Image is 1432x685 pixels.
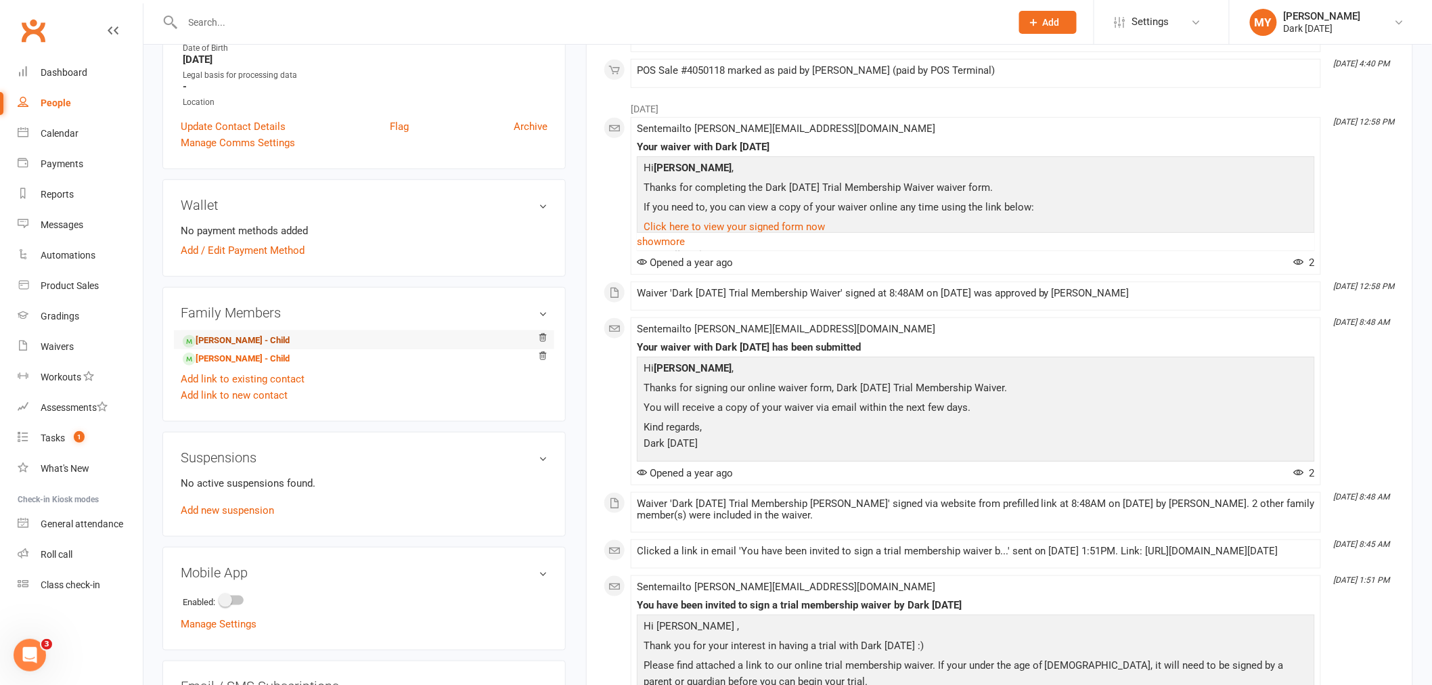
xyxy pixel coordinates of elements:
li: No payment methods added [181,223,547,239]
span: 3 [41,639,52,650]
span: Add [1043,17,1060,28]
button: Add [1019,11,1077,34]
strong: [PERSON_NAME] [654,362,732,374]
div: Location [183,96,547,109]
div: Class check-in [41,579,100,590]
div: Tasks [41,433,65,443]
a: Click here to view your signed form now [644,221,825,233]
h3: Mobile App [181,565,547,580]
span: Sent email to [PERSON_NAME][EMAIL_ADDRESS][DOMAIN_NAME] [637,581,935,593]
p: Hi [PERSON_NAME] , [640,618,1312,638]
a: Automations [18,240,143,271]
i: [DATE] 1:51 PM [1334,575,1390,585]
p: Thanks for completing the Dark [DATE] Trial Membership Waiver waiver form. [640,179,1312,199]
strong: - [183,81,547,93]
div: Date of Birth [183,42,547,55]
a: People [18,88,143,118]
span: 2 [1294,467,1315,479]
div: Workouts [41,372,81,382]
a: Gradings [18,301,143,332]
div: Your waiver with Dark [DATE] [637,141,1315,153]
a: [PERSON_NAME] - Child [183,334,290,348]
a: Payments [18,149,143,179]
a: Archive [514,118,547,135]
div: Product Sales [41,280,99,291]
span: 1 [74,431,85,443]
div: Reports [41,189,74,200]
p: You will receive a copy of your waiver via email within the next few days. [640,399,1312,419]
p: No active suspensions found. [181,475,547,491]
div: MY [1250,9,1277,36]
li: Enabled: [181,590,547,611]
li: [DATE] [604,95,1395,116]
div: Waivers [41,341,74,352]
a: Waivers [18,332,143,362]
span: Opened a year ago [637,257,733,269]
div: General attendance [41,518,123,529]
a: Assessments [18,393,143,423]
a: General attendance kiosk mode [18,509,143,539]
input: Search... [179,13,1002,32]
div: Clicked a link in email 'You have been invited to sign a trial membership waiver b...' sent on [D... [637,546,1315,557]
a: Tasks 1 [18,423,143,454]
h3: Family Members [181,305,547,320]
div: POS Sale #4050118 marked as paid by [PERSON_NAME] (paid by POS Terminal) [637,65,1315,76]
span: Sent email to [PERSON_NAME][EMAIL_ADDRESS][DOMAIN_NAME] [637,323,935,335]
i: [DATE] 8:48 AM [1334,492,1390,502]
a: Clubworx [16,14,50,47]
a: Messages [18,210,143,240]
p: Thank you for your interest in having a trial with Dark [DATE] :) [640,638,1312,657]
a: Workouts [18,362,143,393]
a: Flag [390,118,409,135]
div: Roll call [41,549,72,560]
p: If you need to, you can view a copy of your waiver online any time using the link below: [640,199,1312,219]
div: Assessments [41,402,108,413]
a: show more [637,232,1315,251]
a: Add link to existing contact [181,371,305,387]
div: You have been invited to sign a trial membership waiver by Dark [DATE] [637,600,1315,611]
div: Calendar [41,128,79,139]
div: Legal basis for processing data [183,69,547,82]
div: Dashboard [41,67,87,78]
a: Manage Settings [181,618,256,630]
a: Product Sales [18,271,143,301]
h3: Wallet [181,198,547,213]
span: 2 [1294,257,1315,269]
h3: Suspensions [181,450,547,465]
a: Reports [18,179,143,210]
strong: [PERSON_NAME] [654,162,732,174]
div: Payments [41,158,83,169]
a: Update Contact Details [181,118,286,135]
a: Calendar [18,118,143,149]
div: Waiver 'Dark [DATE] Trial Membership [PERSON_NAME]' signed via website from prefilled link at 8:4... [637,498,1315,521]
div: Waiver 'Dark [DATE] Trial Membership Waiver' signed at 8:48AM on [DATE] was approved by [PERSON_N... [637,288,1315,299]
a: Roll call [18,539,143,570]
p: Hi , [640,160,1312,179]
span: Opened a year ago [637,467,733,479]
div: People [41,97,71,108]
i: [DATE] 12:58 PM [1334,282,1395,291]
i: [DATE] 4:40 PM [1334,59,1390,68]
a: Dashboard [18,58,143,88]
a: [PERSON_NAME] - Child [183,352,290,366]
iframe: Intercom live chat [14,639,46,671]
div: Gradings [41,311,79,322]
span: Sent email to [PERSON_NAME][EMAIL_ADDRESS][DOMAIN_NAME] [637,123,935,135]
i: [DATE] 12:58 PM [1334,117,1395,127]
span: Settings [1132,7,1169,37]
div: Dark [DATE] [1284,22,1361,35]
strong: [DATE] [183,53,547,66]
a: Class kiosk mode [18,570,143,600]
i: [DATE] 8:45 AM [1334,539,1390,549]
div: Your waiver with Dark [DATE] has been submitted [637,342,1315,353]
p: Thanks for signing our online waiver form, Dark [DATE] Trial Membership Waiver. [640,380,1312,399]
a: Add / Edit Payment Method [181,242,305,259]
a: Add link to new contact [181,387,288,403]
div: Automations [41,250,95,261]
p: Kind regards, Dark [DATE] [640,419,1312,455]
div: [PERSON_NAME] [1284,10,1361,22]
div: Messages [41,219,83,230]
p: Hi , [640,360,1312,380]
a: What's New [18,454,143,484]
a: Manage Comms Settings [181,135,295,151]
